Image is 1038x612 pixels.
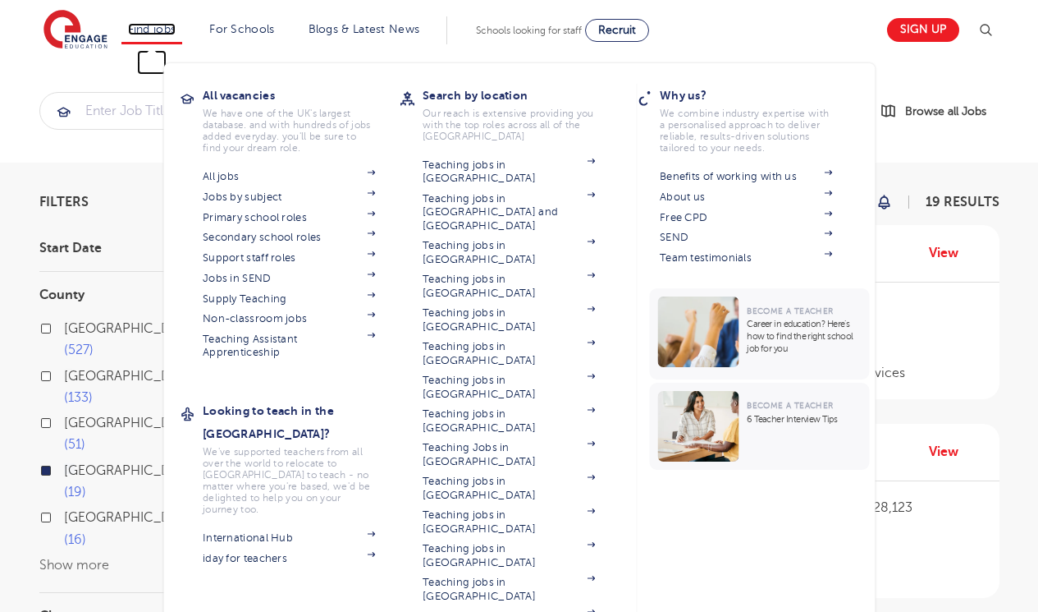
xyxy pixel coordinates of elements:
a: View [929,242,971,264]
a: View [929,441,971,462]
a: Search by locationOur reach is extensive providing you with the top roles across all of the [GEOG... [423,84,620,142]
a: Sign up [887,18,959,42]
p: We combine industry expertise with a personalised approach to deliver reliable, results-driven so... [660,108,832,154]
h3: All vacancies [203,84,400,107]
a: Jobs in SEND [203,272,375,285]
a: Support staff roles [203,251,375,265]
a: Become a TeacherCareer in education? Here’s how to find the right school job for you [649,288,873,380]
a: Recruit [585,19,649,42]
a: Benefits of working with us [660,170,832,183]
span: 16 [64,532,86,547]
a: Teaching jobs in [GEOGRAPHIC_DATA] [423,374,595,401]
span: 133 [64,390,93,405]
p: We've supported teachers from all over the world to relocate to [GEOGRAPHIC_DATA] to teach - no m... [203,446,375,515]
a: Teaching jobs in [GEOGRAPHIC_DATA] [423,407,595,435]
a: All vacanciesWe have one of the UK's largest database. and with hundreds of jobs added everyday. ... [203,84,400,154]
img: Engage Education [43,10,107,51]
a: Teaching jobs in [GEOGRAPHIC_DATA] [423,508,595,536]
p: £95 - £105 [805,299,982,319]
a: Blogs & Latest News [309,23,420,35]
a: International Hub [203,531,375,545]
a: Teaching jobs in [GEOGRAPHIC_DATA] [423,273,595,300]
h3: Search by location [423,84,620,107]
a: Looking to teach in the [GEOGRAPHIC_DATA]?We've supported teachers from all over the world to rel... [203,399,400,515]
input: [GEOGRAPHIC_DATA] 527 [64,321,75,332]
button: Show more [39,558,109,573]
a: Teaching jobs in [GEOGRAPHIC_DATA] [423,576,595,603]
a: Free CPD [660,211,832,224]
span: Schools looking for staff [476,25,582,36]
a: Why us?We combine industry expertise with a personalised approach to deliver reliable, results-dr... [660,84,857,154]
span: Become a Teacher [747,306,833,315]
p: Long Term [805,562,982,582]
span: 19 RESULTS [926,195,999,209]
span: Filters [39,196,89,209]
a: SEND [660,231,832,244]
a: All jobs [203,170,375,183]
p: £23,140 - £28,123 [805,498,982,518]
h3: Why us? [660,84,857,107]
span: [GEOGRAPHIC_DATA] [64,321,197,336]
a: Secondary school roles [203,231,375,244]
a: Non-classroom jobs [203,312,375,325]
h3: Start Date [39,242,220,255]
span: Browse all Jobs [905,102,986,121]
a: Teaching jobs in [GEOGRAPHIC_DATA] [423,159,595,186]
a: Primary school roles [203,211,375,224]
a: Teaching jobs in [GEOGRAPHIC_DATA] [423,475,595,502]
div: Submit [39,92,818,130]
span: [GEOGRAPHIC_DATA] [64,416,197,430]
a: Teaching jobs in [GEOGRAPHIC_DATA] [423,340,595,367]
a: Team testimonials [660,251,832,265]
p: Career in education? Here’s how to find the right school job for you [747,318,861,355]
input: [GEOGRAPHIC_DATA] 19 [64,463,75,474]
a: Teaching jobs in [GEOGRAPHIC_DATA] [423,306,595,334]
a: Jobs by subject [203,191,375,204]
h3: Looking to teach in the [GEOGRAPHIC_DATA]? [203,399,400,445]
input: [GEOGRAPHIC_DATA] 16 [64,510,75,521]
span: 527 [64,343,94,357]
a: About us [660,191,832,204]
span: [GEOGRAPHIC_DATA] [64,510,197,525]
span: 51 [64,437,85,452]
h3: County [39,288,220,301]
p: 6 Teacher Interview Tips [747,413,861,426]
a: Teaching Jobs in [GEOGRAPHIC_DATA] [423,441,595,468]
a: Find jobs [128,23,176,35]
p: Secondary [805,331,982,351]
span: [GEOGRAPHIC_DATA] [64,369,197,384]
input: [GEOGRAPHIC_DATA] 51 [64,416,75,426]
span: 19 [64,485,86,499]
a: Become a Teacher6 Teacher Interview Tips [649,383,873,470]
a: Teaching jobs in [GEOGRAPHIC_DATA] [423,239,595,266]
a: Browse all Jobs [880,102,999,121]
a: Teaching jobs in [GEOGRAPHIC_DATA] and [GEOGRAPHIC_DATA] [423,192,595,232]
a: Teaching Assistant Apprenticeship [203,333,375,360]
input: [GEOGRAPHIC_DATA] 133 [64,369,75,380]
span: Become a Teacher [747,401,833,410]
p: Support Services [805,363,982,383]
span: Recruit [598,24,636,36]
a: iday for teachers [203,552,375,565]
a: For Schools [209,23,274,35]
p: We have one of the UK's largest database. and with hundreds of jobs added everyday. you'll be sur... [203,108,375,154]
p: Secondary [805,530,982,550]
a: Teaching jobs in [GEOGRAPHIC_DATA] [423,542,595,569]
span: [GEOGRAPHIC_DATA] [64,463,197,478]
a: Supply Teaching [203,292,375,306]
p: Our reach is extensive providing you with the top roles across all of the [GEOGRAPHIC_DATA] [423,108,595,142]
